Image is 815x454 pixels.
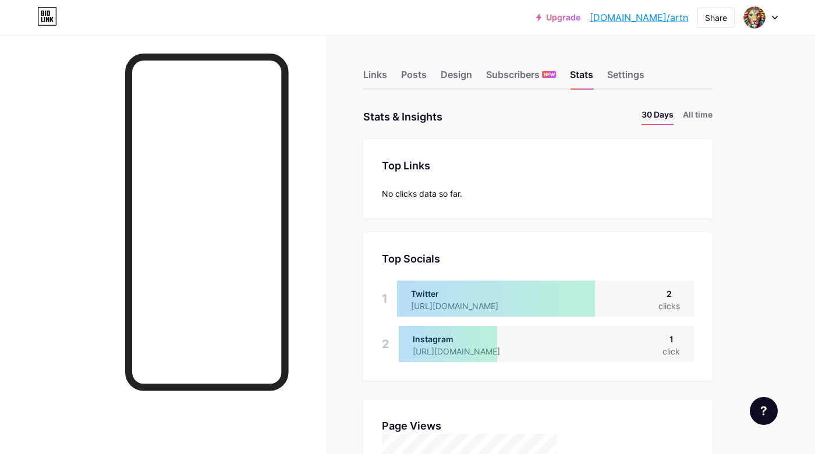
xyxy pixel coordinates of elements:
div: 1 [662,333,680,345]
div: Stats [570,68,593,88]
a: Upgrade [536,13,580,22]
div: Design [441,68,472,88]
div: Settings [607,68,644,88]
div: Stats & Insights [363,108,442,125]
div: 2 [382,326,389,362]
div: 1 [382,281,388,317]
a: [DOMAIN_NAME]/artn [590,10,688,24]
div: Posts [401,68,427,88]
div: click [662,345,680,357]
div: Share [705,12,727,24]
div: Top Links [382,158,694,173]
div: No clicks data so far. [382,187,694,200]
div: 2 [658,288,680,300]
img: Ary Correia Filho [743,6,766,29]
li: 30 Days [642,108,674,125]
li: All time [683,108,713,125]
span: NEW [544,71,555,78]
div: Page Views [382,418,694,434]
div: Subscribers [486,68,556,88]
div: clicks [658,300,680,312]
div: Links [363,68,387,88]
div: Top Socials [382,251,694,267]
